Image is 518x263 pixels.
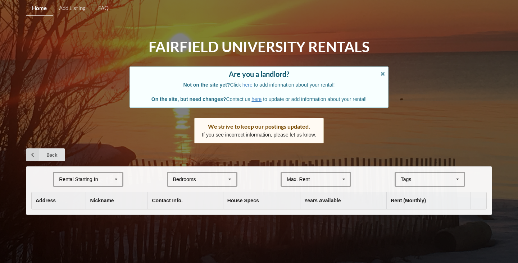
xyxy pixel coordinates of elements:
th: Rent (Monthly) [386,192,470,209]
div: Bedrooms [173,177,196,182]
a: Home [26,1,53,16]
th: Years Available [300,192,387,209]
div: Are you a landlord? [137,70,381,78]
b: On the site, but need changes? [151,96,226,102]
span: Click to add information about your rental! [183,82,335,88]
a: here [242,82,253,88]
a: Add Listing [53,1,92,16]
b: Not on the site yet? [183,82,230,88]
a: FAQ [92,1,115,16]
h1: Fairfield University Rentals [149,38,369,56]
th: Contact Info. [147,192,223,209]
div: We strive to keep our postings updated. [202,123,316,130]
th: House Specs [223,192,300,209]
div: Max. Rent [287,177,310,182]
div: Tags [399,175,422,184]
p: If you see incorrect information, please let us know. [202,131,316,138]
span: Contact us to update or add information about your rental! [151,96,367,102]
div: Rental Starting In [59,177,98,182]
a: Back [26,148,65,161]
th: Nickname [86,192,147,209]
th: Address [32,192,86,209]
a: here [251,96,262,102]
